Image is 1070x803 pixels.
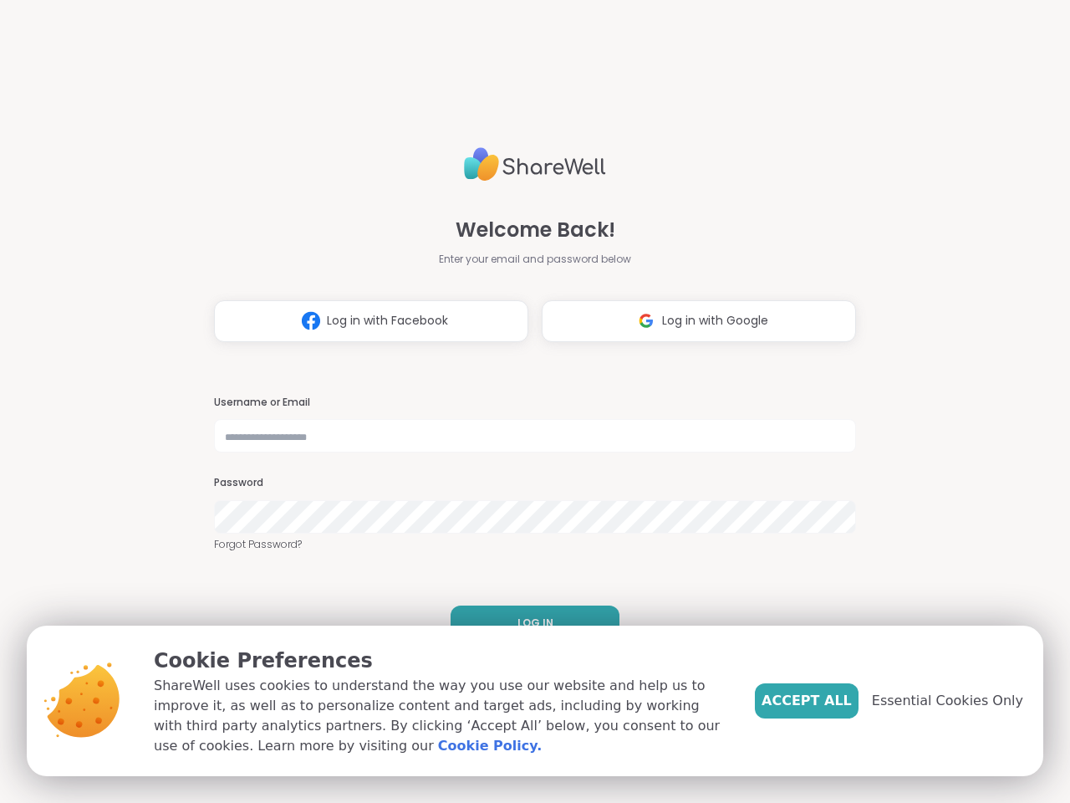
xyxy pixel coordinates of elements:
[662,312,768,330] span: Log in with Google
[214,537,856,552] a: Forgot Password?
[295,305,327,336] img: ShareWell Logomark
[214,476,856,490] h3: Password
[451,606,619,641] button: LOG IN
[438,736,542,756] a: Cookie Policy.
[872,691,1023,711] span: Essential Cookies Only
[214,300,528,342] button: Log in with Facebook
[542,300,856,342] button: Log in with Google
[154,676,728,756] p: ShareWell uses cookies to understand the way you use our website and help us to improve it, as we...
[327,312,448,330] span: Log in with Facebook
[517,616,553,631] span: LOG IN
[630,305,662,336] img: ShareWell Logomark
[762,691,852,711] span: Accept All
[154,646,728,676] p: Cookie Preferences
[755,683,859,719] button: Accept All
[464,141,606,188] img: ShareWell Logo
[439,252,631,267] span: Enter your email and password below
[456,215,615,245] span: Welcome Back!
[214,396,856,410] h3: Username or Email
